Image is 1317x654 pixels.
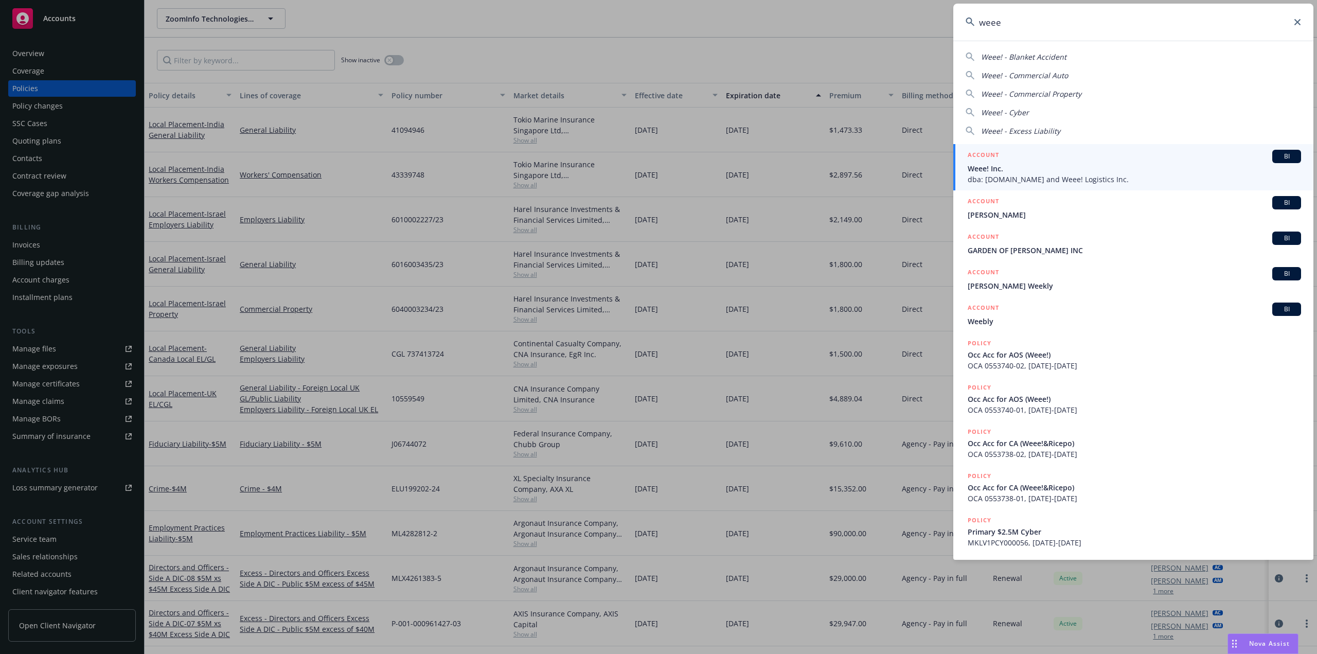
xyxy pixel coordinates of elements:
[968,438,1301,449] span: Occ Acc for CA (Weee!&Ricepo)
[981,52,1066,62] span: Weee! - Blanket Accident
[968,338,991,348] h5: POLICY
[968,394,1301,404] span: Occ Acc for AOS (Weee!)
[981,70,1068,80] span: Weee! - Commercial Auto
[968,404,1301,415] span: OCA 0553740-01, [DATE]-[DATE]
[968,150,999,162] h5: ACCOUNT
[1276,198,1297,207] span: BI
[968,493,1301,504] span: OCA 0553738-01, [DATE]-[DATE]
[968,209,1301,220] span: [PERSON_NAME]
[968,515,991,525] h5: POLICY
[1249,639,1290,648] span: Nova Assist
[953,226,1313,261] a: ACCOUNTBIGARDEN OF [PERSON_NAME] INC
[1276,269,1297,278] span: BI
[1276,234,1297,243] span: BI
[968,267,999,279] h5: ACCOUNT
[953,377,1313,421] a: POLICYOcc Acc for AOS (Weee!)OCA 0553740-01, [DATE]-[DATE]
[968,526,1301,537] span: Primary $2.5M Cyber
[953,421,1313,465] a: POLICYOcc Acc for CA (Weee!&Ricepo)OCA 0553738-02, [DATE]-[DATE]
[968,303,999,315] h5: ACCOUNT
[968,163,1301,174] span: Weee! Inc.
[953,297,1313,332] a: ACCOUNTBIWeebly
[968,349,1301,360] span: Occ Acc for AOS (Weee!)
[953,144,1313,190] a: ACCOUNTBIWeee! Inc.dba: [DOMAIN_NAME] and Weee! Logistics Inc.
[953,332,1313,377] a: POLICYOcc Acc for AOS (Weee!)OCA 0553740-02, [DATE]-[DATE]
[968,360,1301,371] span: OCA 0553740-02, [DATE]-[DATE]
[1228,634,1241,653] div: Drag to move
[968,174,1301,185] span: dba: [DOMAIN_NAME] and Weee! Logistics Inc.
[1276,152,1297,161] span: BI
[968,482,1301,493] span: Occ Acc for CA (Weee!&Ricepo)
[953,465,1313,509] a: POLICYOcc Acc for CA (Weee!&Ricepo)OCA 0553738-01, [DATE]-[DATE]
[968,280,1301,291] span: [PERSON_NAME] Weekly
[981,89,1081,99] span: Weee! - Commercial Property
[953,190,1313,226] a: ACCOUNTBI[PERSON_NAME]
[981,126,1060,136] span: Weee! - Excess Liability
[968,449,1301,459] span: OCA 0553738-02, [DATE]-[DATE]
[968,382,991,393] h5: POLICY
[981,108,1029,117] span: Weee! - Cyber
[968,427,991,437] h5: POLICY
[968,537,1301,548] span: MKLV1PCY000056, [DATE]-[DATE]
[953,261,1313,297] a: ACCOUNTBI[PERSON_NAME] Weekly
[968,245,1301,256] span: GARDEN OF [PERSON_NAME] INC
[1227,633,1298,654] button: Nova Assist
[968,471,991,481] h5: POLICY
[953,4,1313,41] input: Search...
[968,196,999,208] h5: ACCOUNT
[1276,305,1297,314] span: BI
[968,232,999,244] h5: ACCOUNT
[953,509,1313,554] a: POLICYPrimary $2.5M CyberMKLV1PCY000056, [DATE]-[DATE]
[968,316,1301,327] span: Weebly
